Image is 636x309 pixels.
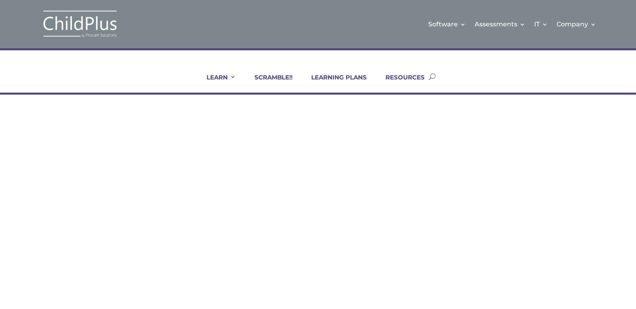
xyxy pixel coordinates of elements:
[376,73,425,93] a: RESOURCES
[534,8,548,40] a: IT
[475,8,525,40] a: Assessments
[428,8,466,40] a: Software
[556,8,596,40] a: Company
[301,73,367,93] a: LEARNING PLANS
[244,73,292,93] a: SCRAMBLE!!
[197,73,236,93] a: LEARN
